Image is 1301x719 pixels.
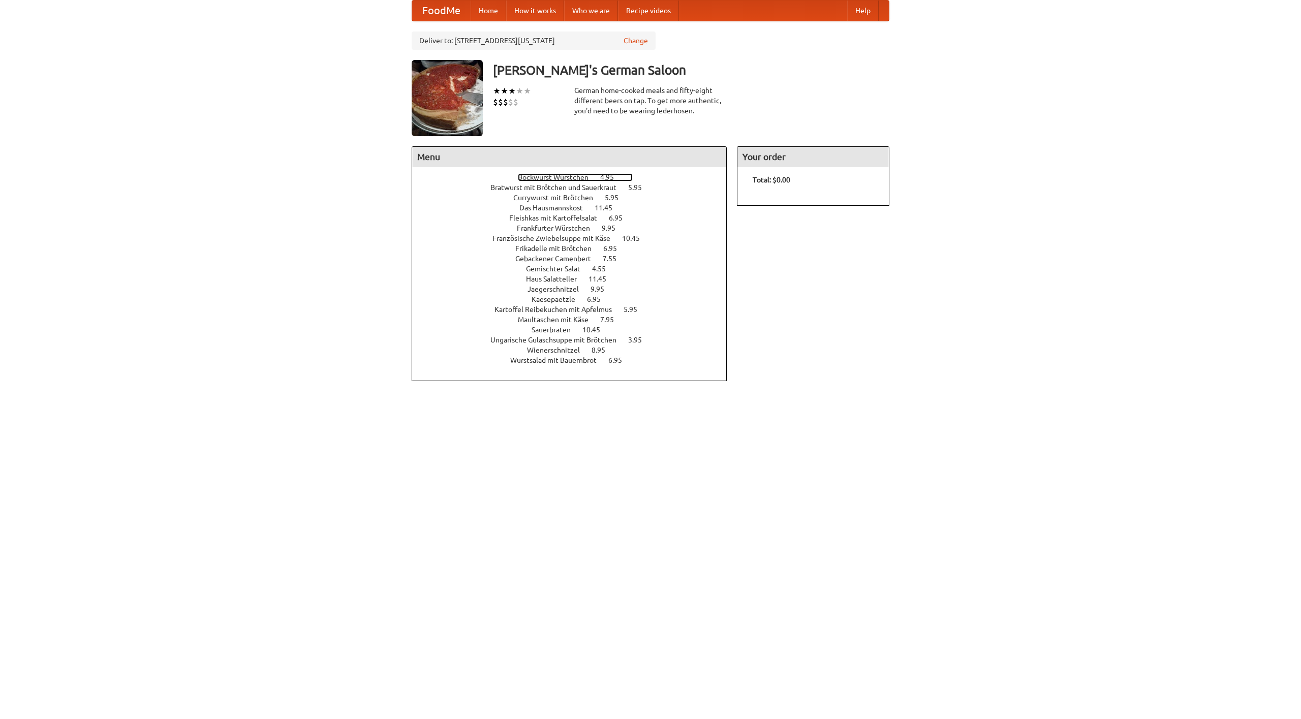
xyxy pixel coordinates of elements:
[526,275,587,283] span: Haus Salatteller
[753,176,790,184] b: Total: $0.00
[600,173,624,181] span: 4.95
[592,265,616,273] span: 4.55
[490,336,627,344] span: Ungarische Gulaschsuppe mit Brötchen
[592,346,615,354] span: 8.95
[518,316,599,324] span: Maultaschen mit Käse
[519,204,631,212] a: Das Hausmannskost 11.45
[493,97,498,108] li: $
[528,285,589,293] span: Jaegerschnitzel
[493,60,889,80] h3: [PERSON_NAME]'s German Saloon
[518,316,633,324] a: Maultaschen mit Käse 7.95
[412,147,726,167] h4: Menu
[490,336,661,344] a: Ungarische Gulaschsuppe mit Brötchen 3.95
[513,194,603,202] span: Currywurst mit Brötchen
[515,255,635,263] a: Gebackener Camenbert 7.55
[582,326,610,334] span: 10.45
[494,305,656,314] a: Kartoffel Reibekuchen mit Apfelmus 5.95
[492,234,659,242] a: Französische Zwiebelsuppe mit Käse 10.45
[515,255,601,263] span: Gebackener Camenbert
[602,224,626,232] span: 9.95
[517,224,634,232] a: Frankfurter Würstchen 9.95
[595,204,623,212] span: 11.45
[618,1,679,21] a: Recipe videos
[412,32,656,50] div: Deliver to: [STREET_ADDRESS][US_STATE]
[515,244,602,253] span: Frikadelle mit Brötchen
[494,305,622,314] span: Kartoffel Reibekuchen mit Apfelmus
[412,1,471,21] a: FoodMe
[609,214,633,222] span: 6.95
[508,97,513,108] li: $
[628,336,652,344] span: 3.95
[591,285,614,293] span: 9.95
[510,356,641,364] a: Wurstsalad mit Bauernbrot 6.95
[498,97,503,108] li: $
[508,85,516,97] li: ★
[506,1,564,21] a: How it works
[605,194,629,202] span: 5.95
[526,265,591,273] span: Gemischter Salat
[600,316,624,324] span: 7.95
[513,194,637,202] a: Currywurst mit Brötchen 5.95
[532,326,581,334] span: Sauerbraten
[624,36,648,46] a: Change
[532,295,619,303] a: Kaesepaetzle 6.95
[510,356,607,364] span: Wurstsalad mit Bauernbrot
[471,1,506,21] a: Home
[622,234,650,242] span: 10.45
[515,244,636,253] a: Frikadelle mit Brötchen 6.95
[492,234,621,242] span: Französische Zwiebelsuppe mit Käse
[603,255,627,263] span: 7.55
[490,183,627,192] span: Bratwurst mit Brötchen und Sauerkraut
[412,60,483,136] img: angular.jpg
[518,173,599,181] span: Bockwurst Würstchen
[574,85,727,116] div: German home-cooked meals and fifty-eight different beers on tap. To get more authentic, you'd nee...
[523,85,531,97] li: ★
[528,285,623,293] a: Jaegerschnitzel 9.95
[509,214,641,222] a: Fleishkas mit Kartoffelsalat 6.95
[603,244,627,253] span: 6.95
[527,346,590,354] span: Wienerschnitzel
[564,1,618,21] a: Who we are
[513,97,518,108] li: $
[501,85,508,97] li: ★
[493,85,501,97] li: ★
[737,147,889,167] h4: Your order
[526,275,625,283] a: Haus Salatteller 11.45
[628,183,652,192] span: 5.95
[490,183,661,192] a: Bratwurst mit Brötchen und Sauerkraut 5.95
[519,204,593,212] span: Das Hausmannskost
[532,326,619,334] a: Sauerbraten 10.45
[518,173,633,181] a: Bockwurst Würstchen 4.95
[503,97,508,108] li: $
[588,275,616,283] span: 11.45
[526,265,625,273] a: Gemischter Salat 4.55
[587,295,611,303] span: 6.95
[527,346,624,354] a: Wienerschnitzel 8.95
[847,1,879,21] a: Help
[608,356,632,364] span: 6.95
[532,295,585,303] span: Kaesepaetzle
[509,214,607,222] span: Fleishkas mit Kartoffelsalat
[624,305,647,314] span: 5.95
[516,85,523,97] li: ★
[517,224,600,232] span: Frankfurter Würstchen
